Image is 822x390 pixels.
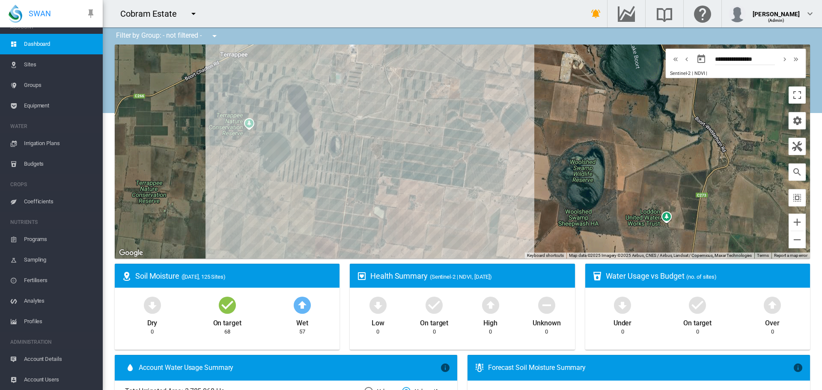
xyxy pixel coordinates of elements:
[24,311,96,332] span: Profiles
[789,189,806,206] button: icon-select-all
[29,8,51,19] span: SWAN
[86,9,96,19] md-icon: icon-pin
[683,315,712,328] div: On target
[474,363,485,373] md-icon: icon-thermometer-lines
[614,315,632,328] div: Under
[430,274,492,280] span: (Sentinel-2 | NDVI, [DATE])
[792,167,802,177] md-icon: icon-magnify
[139,363,440,372] span: Account Water Usage Summary
[122,271,132,281] md-icon: icon-map-marker-radius
[592,271,602,281] md-icon: icon-cup-water
[24,133,96,154] span: Irrigation Plans
[10,178,96,191] span: CROPS
[686,274,717,280] span: (no. of sites)
[24,34,96,54] span: Dashboard
[757,253,769,258] a: Terms
[706,71,707,76] span: |
[10,215,96,229] span: NUTRIENTS
[299,328,305,336] div: 57
[762,295,783,315] md-icon: icon-arrow-up-bold-circle
[433,328,436,336] div: 0
[24,154,96,174] span: Budgets
[206,27,223,45] button: icon-menu-down
[654,9,675,19] md-icon: Search the knowledge base
[480,295,501,315] md-icon: icon-arrow-up-bold-circle
[24,250,96,270] span: Sampling
[440,363,450,373] md-icon: icon-information
[120,8,185,20] div: Cobram Estate
[793,363,803,373] md-icon: icon-information
[591,9,601,19] md-icon: icon-bell-ring
[142,295,163,315] md-icon: icon-arrow-down-bold-circle
[24,349,96,369] span: Account Details
[185,5,202,22] button: icon-menu-down
[693,51,710,68] button: md-calendar
[10,119,96,133] span: WATER
[792,193,802,203] md-icon: icon-select-all
[489,328,492,336] div: 0
[125,363,135,373] md-icon: icon-water
[213,315,241,328] div: On target
[569,253,752,258] span: Map data ©2025 Imagery ©2025 Airbus, CNES / Airbus, Landsat / Copernicus, Maxar Technologies
[10,335,96,349] span: ADMINISTRATION
[24,229,96,250] span: Programs
[789,112,806,129] button: icon-cog
[789,214,806,231] button: Zoom in
[779,54,790,64] button: icon-chevron-right
[357,271,367,281] md-icon: icon-heart-box-outline
[24,191,96,212] span: Coefficients
[24,369,96,390] span: Account Users
[292,295,313,315] md-icon: icon-arrow-up-bold-circle
[612,295,633,315] md-icon: icon-arrow-down-bold-circle
[24,75,96,95] span: Groups
[768,18,785,23] span: (Admin)
[696,328,699,336] div: 0
[420,315,448,328] div: On target
[670,71,705,76] span: Sentinel-2 | NDVI
[789,231,806,248] button: Zoom out
[117,247,145,259] img: Google
[671,54,680,64] md-icon: icon-chevron-double-left
[370,271,568,281] div: Health Summary
[24,95,96,116] span: Equipment
[692,9,713,19] md-icon: Click here for help
[24,54,96,75] span: Sites
[771,328,774,336] div: 0
[789,164,806,181] button: icon-magnify
[687,295,708,315] md-icon: icon-checkbox-marked-circle
[805,9,815,19] md-icon: icon-chevron-down
[789,86,806,104] button: Toggle fullscreen view
[527,253,564,259] button: Keyboard shortcuts
[147,315,158,328] div: Dry
[117,247,145,259] a: Open this area in Google Maps (opens a new window)
[151,328,154,336] div: 0
[376,328,379,336] div: 0
[533,315,560,328] div: Unknown
[296,315,308,328] div: Wet
[424,295,444,315] md-icon: icon-checkbox-marked-circle
[681,54,692,64] button: icon-chevron-left
[682,54,691,64] md-icon: icon-chevron-left
[753,6,800,15] div: [PERSON_NAME]
[765,315,780,328] div: Over
[209,31,220,41] md-icon: icon-menu-down
[545,328,548,336] div: 0
[488,363,793,372] div: Forecast Soil Moisture Summary
[791,54,801,64] md-icon: icon-chevron-double-right
[188,9,199,19] md-icon: icon-menu-down
[774,253,807,258] a: Report a map error
[24,270,96,291] span: Fertilisers
[790,54,801,64] button: icon-chevron-double-right
[483,315,497,328] div: High
[670,54,681,64] button: icon-chevron-double-left
[621,328,624,336] div: 0
[372,315,384,328] div: Low
[110,27,226,45] div: Filter by Group: - not filtered -
[729,5,746,22] img: profile.jpg
[135,271,333,281] div: Soil Moisture
[24,291,96,311] span: Analytes
[217,295,238,315] md-icon: icon-checkbox-marked-circle
[224,328,230,336] div: 68
[536,295,557,315] md-icon: icon-minus-circle
[780,54,789,64] md-icon: icon-chevron-right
